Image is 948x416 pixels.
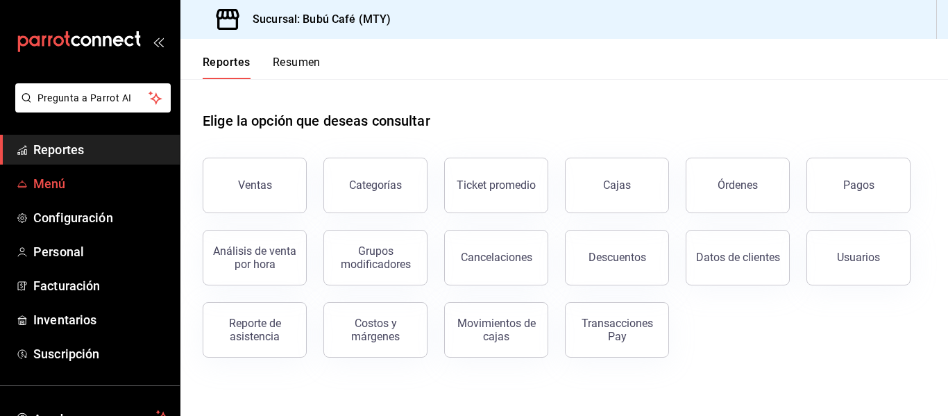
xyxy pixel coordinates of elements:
h1: Elige la opción que deseas consultar [203,110,430,131]
button: Transacciones Pay [565,302,669,358]
button: Ticket promedio [444,158,548,213]
button: Reportes [203,56,251,79]
button: Pagos [806,158,911,213]
div: Cancelaciones [461,251,532,264]
a: Pregunta a Parrot AI [10,101,171,115]
div: Análisis de venta por hora [212,244,298,271]
h3: Sucursal: Bubú Café (MTY) [242,11,391,28]
span: Facturación [33,276,169,295]
div: Cajas [603,178,631,192]
span: Inventarios [33,310,169,329]
div: Ventas [238,178,272,192]
div: Descuentos [589,251,646,264]
button: Análisis de venta por hora [203,230,307,285]
button: Categorías [323,158,428,213]
button: Grupos modificadores [323,230,428,285]
span: Reportes [33,140,169,159]
button: Cajas [565,158,669,213]
div: Pagos [843,178,874,192]
div: Transacciones Pay [574,317,660,343]
div: Reporte de asistencia [212,317,298,343]
span: Configuración [33,208,169,227]
span: Menú [33,174,169,193]
button: Usuarios [806,230,911,285]
div: Órdenes [718,178,758,192]
button: Pregunta a Parrot AI [15,83,171,113]
button: Resumen [273,56,321,79]
div: Grupos modificadores [332,244,418,271]
div: Categorías [349,178,402,192]
div: Movimientos de cajas [453,317,539,343]
div: Datos de clientes [696,251,780,264]
button: Descuentos [565,230,669,285]
button: Movimientos de cajas [444,302,548,358]
button: open_drawer_menu [153,36,164,47]
button: Datos de clientes [686,230,790,285]
button: Órdenes [686,158,790,213]
span: Pregunta a Parrot AI [37,91,149,106]
div: Usuarios [837,251,880,264]
div: Ticket promedio [457,178,536,192]
button: Cancelaciones [444,230,548,285]
button: Reporte de asistencia [203,302,307,358]
div: Costos y márgenes [332,317,418,343]
span: Suscripción [33,344,169,363]
div: navigation tabs [203,56,321,79]
button: Ventas [203,158,307,213]
button: Costos y márgenes [323,302,428,358]
span: Personal [33,242,169,261]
